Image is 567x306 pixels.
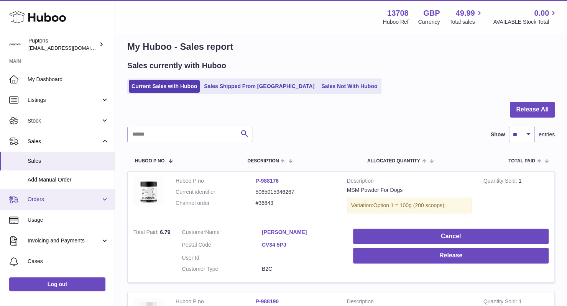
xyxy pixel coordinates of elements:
[455,8,475,18] span: 49.99
[28,157,109,165] span: Sales
[353,248,549,263] button: Release
[28,37,97,52] div: Puptons
[539,131,555,138] span: entries
[353,229,549,244] button: Cancel
[449,18,483,26] span: Total sales
[176,177,255,185] dt: Huboo P no
[491,131,505,138] label: Show
[347,187,472,194] div: MSM Powder For Dogs
[133,177,164,206] img: TotalPetsMSMPowderForDogs_ffb90623-83ef-4257-86e1-6a44a59590c6.jpg
[373,202,446,208] span: Option 1 = 100g (200 scoops);
[28,258,109,265] span: Cases
[127,41,555,53] h1: My Huboo - Sales report
[28,196,101,203] span: Orders
[127,61,226,71] h2: Sales currently with Huboo
[28,176,109,183] span: Add Manual Order
[262,265,342,273] dd: B2C
[255,178,279,184] a: P-988176
[28,138,101,145] span: Sales
[510,102,555,118] button: Release All
[176,188,255,196] dt: Current identifier
[255,200,335,207] dd: #36843
[387,8,409,18] strong: 13708
[483,178,519,186] strong: Quantity Sold
[129,80,200,93] a: Current Sales with Huboo
[493,18,558,26] span: AVAILABLE Stock Total
[182,241,262,250] dt: Postal Code
[478,172,554,223] td: 1
[160,229,170,235] span: 6.79
[28,117,101,124] span: Stock
[182,265,262,273] dt: Customer Type
[255,188,335,196] dd: 5065015946267
[133,229,160,237] strong: Total Paid
[319,80,380,93] a: Sales Not With Huboo
[367,159,420,164] span: ALLOCATED Quantity
[176,200,255,207] dt: Channel order
[383,18,409,26] div: Huboo Ref
[28,45,113,51] span: [EMAIL_ADDRESS][DOMAIN_NAME]
[534,8,549,18] span: 0.00
[449,8,483,26] a: 49.99 Total sales
[9,277,105,291] a: Log out
[262,241,342,249] a: CV34 5PJ
[423,8,440,18] strong: GBP
[28,97,101,104] span: Listings
[28,76,109,83] span: My Dashboard
[182,229,262,238] dt: Name
[176,298,255,305] dt: Huboo P no
[255,298,279,304] a: P-988190
[347,177,472,187] strong: Description
[182,254,262,262] dt: User Id
[135,159,164,164] span: Huboo P no
[347,198,472,213] div: Variation:
[182,229,205,235] span: Customer
[418,18,440,26] div: Currency
[201,80,317,93] a: Sales Shipped From [GEOGRAPHIC_DATA]
[9,39,21,50] img: hello@puptons.com
[262,229,342,236] a: [PERSON_NAME]
[508,159,535,164] span: Total paid
[493,8,558,26] a: 0.00 AVAILABLE Stock Total
[28,237,101,244] span: Invoicing and Payments
[247,159,279,164] span: Description
[28,216,109,224] span: Usage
